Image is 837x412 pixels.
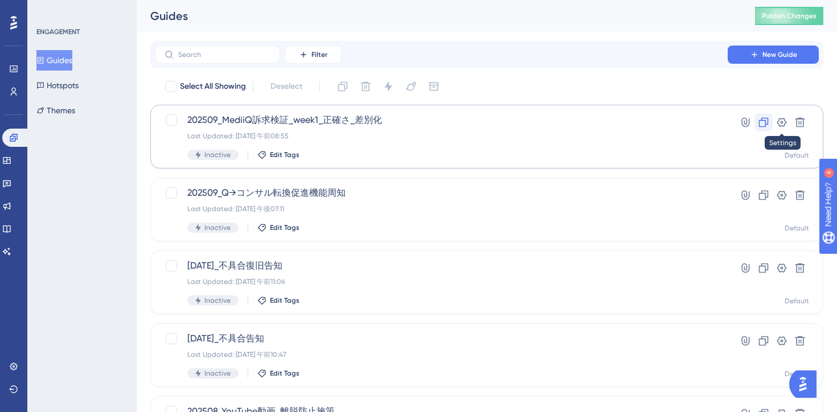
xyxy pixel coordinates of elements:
div: Last Updated: [DATE] 午前10:47 [187,350,695,359]
button: Deselect [260,76,313,97]
span: Inactive [204,150,231,159]
div: Default [785,151,809,160]
button: Themes [36,100,75,121]
button: Edit Tags [257,223,299,232]
div: Guides [150,8,727,24]
span: [DATE]_不具合復旧告知 [187,259,695,273]
span: 202509_MediiQ訴求検証_week1_正確さ_差別化 [187,113,695,127]
button: Publish Changes [755,7,823,25]
span: New Guide [762,50,797,59]
button: Filter [285,46,342,64]
div: Default [785,369,809,378]
div: 4 [79,6,83,15]
span: Deselect [270,80,302,93]
button: Guides [36,50,72,71]
div: Default [785,224,809,233]
span: Edit Tags [270,369,299,378]
button: New Guide [728,46,819,64]
input: Search [178,51,270,59]
span: Inactive [204,369,231,378]
button: Edit Tags [257,369,299,378]
div: Last Updated: [DATE] 午前11:06 [187,277,695,286]
div: ENGAGEMENT [36,27,80,36]
span: 202509_Q→コンサル転換促進機能周知 [187,186,695,200]
span: Edit Tags [270,150,299,159]
span: Publish Changes [762,11,817,20]
iframe: UserGuiding AI Assistant Launcher [789,367,823,401]
div: Last Updated: [DATE] 午前08:55 [187,131,695,141]
button: Hotspots [36,75,79,96]
button: Edit Tags [257,296,299,305]
span: Edit Tags [270,223,299,232]
button: Edit Tags [257,150,299,159]
div: Default [785,296,809,306]
span: Inactive [204,296,231,305]
span: Edit Tags [270,296,299,305]
span: Select All Showing [180,80,246,93]
span: [DATE]_不具合告知 [187,332,695,345]
span: Filter [311,50,327,59]
span: Inactive [204,223,231,232]
div: Last Updated: [DATE] 午後07:11 [187,204,695,213]
span: Need Help? [27,3,71,17]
